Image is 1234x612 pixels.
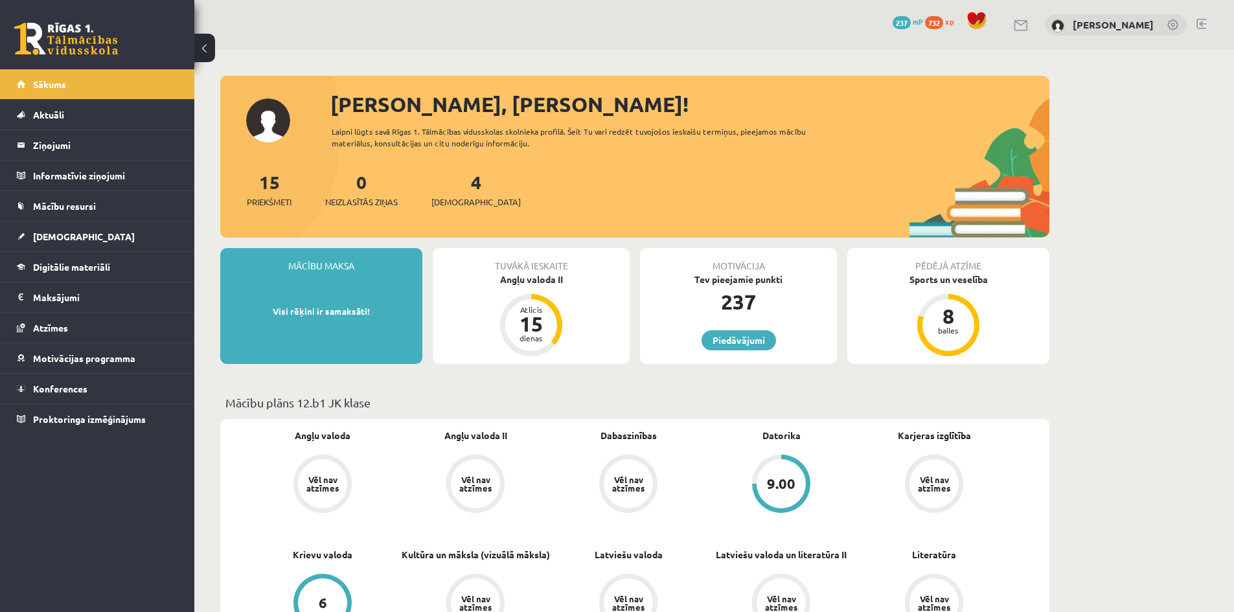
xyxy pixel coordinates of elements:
div: Vēl nav atzīmes [610,595,646,611]
div: dienas [512,334,551,342]
span: mP [913,16,923,27]
a: Angļu valoda [295,429,350,442]
span: Mācību resursi [33,200,96,212]
span: Priekšmeti [247,196,291,209]
div: 237 [640,286,837,317]
a: 237 mP [893,16,923,27]
legend: Ziņojumi [33,130,178,160]
img: Rebeka Heidia Ferstere [1051,19,1064,32]
div: Tuvākā ieskaite [433,248,630,273]
a: Mācību resursi [17,191,178,221]
p: Mācību plāns 12.b1 JK klase [225,394,1044,411]
div: Vēl nav atzīmes [763,595,799,611]
legend: Maksājumi [33,282,178,312]
a: 9.00 [705,455,858,516]
span: 732 [925,16,943,29]
a: Krievu valoda [293,548,352,561]
span: Motivācijas programma [33,352,135,364]
div: Sports un veselība [847,273,1049,286]
span: Digitālie materiāli [33,261,110,273]
a: Dabaszinības [600,429,657,442]
a: Piedāvājumi [702,330,776,350]
div: balles [929,326,968,334]
a: 732 xp [925,16,960,27]
a: 15Priekšmeti [247,170,291,209]
a: Atzīmes [17,313,178,343]
a: Kultūra un māksla (vizuālā māksla) [402,548,550,561]
a: Angļu valoda II [444,429,507,442]
span: Neizlasītās ziņas [325,196,398,209]
span: Konferences [33,383,87,394]
a: Sākums [17,69,178,99]
a: Sports un veselība 8 balles [847,273,1049,358]
div: Motivācija [640,248,837,273]
div: Laipni lūgts savā Rīgas 1. Tālmācības vidusskolas skolnieka profilā. Šeit Tu vari redzēt tuvojošo... [332,126,829,149]
a: Motivācijas programma [17,343,178,373]
a: Literatūra [912,548,956,561]
a: 4[DEMOGRAPHIC_DATA] [431,170,521,209]
a: Aktuāli [17,100,178,130]
a: Angļu valoda II Atlicis 15 dienas [433,273,630,358]
div: Tev pieejamie punkti [640,273,837,286]
a: Vēl nav atzīmes [552,455,705,516]
div: 8 [929,306,968,326]
a: [DEMOGRAPHIC_DATA] [17,221,178,251]
div: Vēl nav atzīmes [457,595,494,611]
span: 237 [893,16,911,29]
a: [PERSON_NAME] [1073,18,1154,31]
div: Vēl nav atzīmes [304,475,341,492]
span: Sākums [33,78,66,90]
a: Maksājumi [17,282,178,312]
legend: Informatīvie ziņojumi [33,161,178,190]
a: 0Neizlasītās ziņas [325,170,398,209]
a: Latviešu valoda un literatūra II [716,548,847,561]
a: Informatīvie ziņojumi [17,161,178,190]
span: Proktoringa izmēģinājums [33,413,146,425]
div: Vēl nav atzīmes [916,595,952,611]
a: Digitālie materiāli [17,252,178,282]
a: Vēl nav atzīmes [399,455,552,516]
p: Visi rēķini ir samaksāti! [227,305,416,318]
a: Latviešu valoda [595,548,663,561]
div: 6 [319,596,327,610]
div: Pēdējā atzīme [847,248,1049,273]
a: Datorika [762,429,801,442]
a: Konferences [17,374,178,403]
a: Vēl nav atzīmes [858,455,1011,516]
div: Angļu valoda II [433,273,630,286]
a: Karjeras izglītība [898,429,971,442]
span: Aktuāli [33,109,64,120]
div: Vēl nav atzīmes [457,475,494,492]
a: Vēl nav atzīmes [246,455,399,516]
span: [DEMOGRAPHIC_DATA] [431,196,521,209]
span: xp [945,16,954,27]
span: [DEMOGRAPHIC_DATA] [33,231,135,242]
span: Atzīmes [33,322,68,334]
div: Vēl nav atzīmes [916,475,952,492]
a: Ziņojumi [17,130,178,160]
div: 9.00 [767,477,795,491]
div: Vēl nav atzīmes [610,475,646,492]
div: [PERSON_NAME], [PERSON_NAME]! [330,89,1049,120]
a: Rīgas 1. Tālmācības vidusskola [14,23,118,55]
div: 15 [512,313,551,334]
a: Proktoringa izmēģinājums [17,404,178,434]
div: Atlicis [512,306,551,313]
div: Mācību maksa [220,248,422,273]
